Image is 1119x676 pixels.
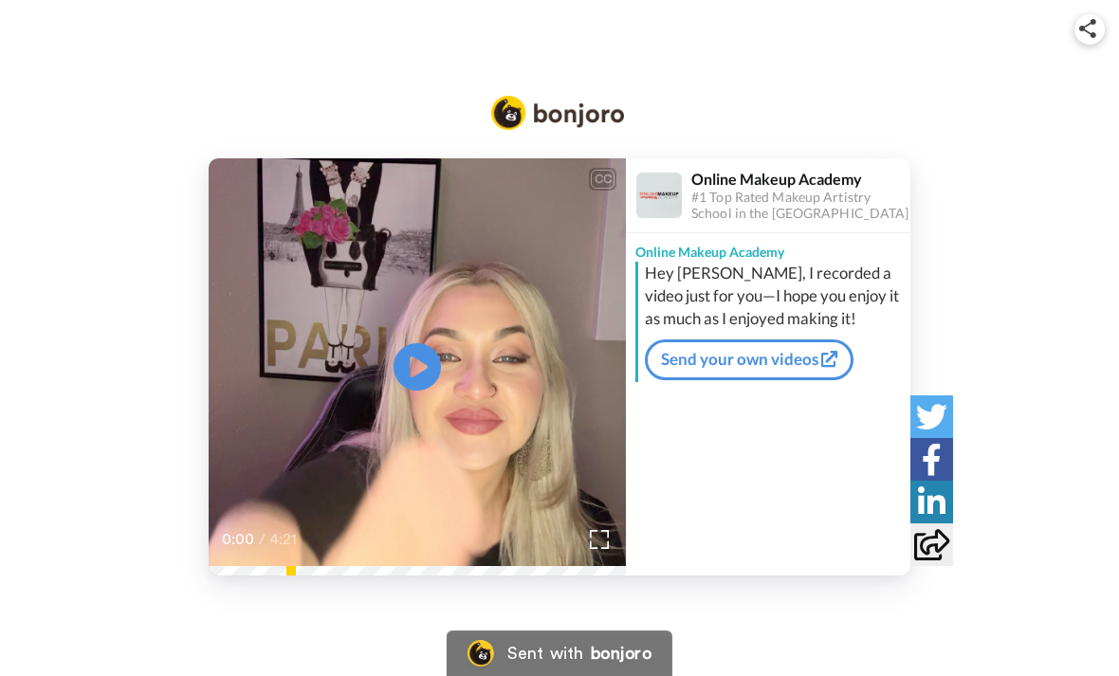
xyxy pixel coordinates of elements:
[645,339,853,379] a: Send your own videos
[691,190,909,222] div: #1 Top Rated Makeup Artistry School in the [GEOGRAPHIC_DATA]
[269,528,303,551] span: 4:21
[1079,19,1096,38] img: ic_share.svg
[259,528,266,551] span: /
[636,173,682,218] img: Profile Image
[591,170,615,189] div: CC
[222,528,255,551] span: 0:00
[645,262,906,330] div: Hey [PERSON_NAME], I recorded a video just for you—I hope you enjoy it as much as I enjoyed makin...
[491,96,624,130] img: Bonjoro Logo
[691,170,909,188] div: Online Makeup Academy
[447,630,672,676] a: Bonjoro Logo
[626,233,910,262] div: Online Makeup Academy
[590,530,609,549] img: Full screen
